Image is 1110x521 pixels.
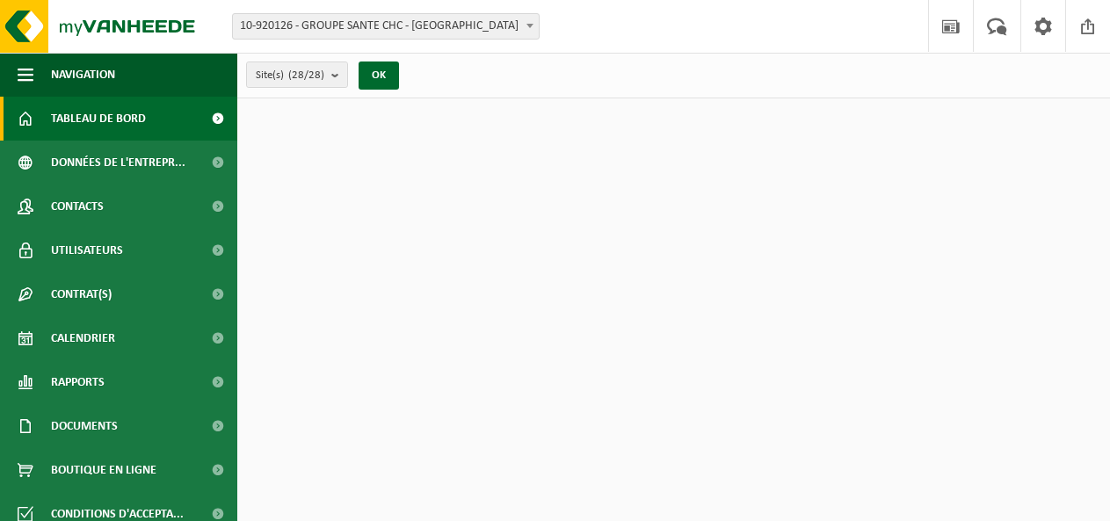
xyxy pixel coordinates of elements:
[256,62,324,89] span: Site(s)
[232,13,540,40] span: 10-920126 - GROUPE SANTE CHC - LIÈGE
[51,97,146,141] span: Tableau de bord
[288,69,324,81] count: (28/28)
[51,404,118,448] span: Documents
[51,141,185,185] span: Données de l'entrepr...
[51,360,105,404] span: Rapports
[51,185,104,228] span: Contacts
[51,272,112,316] span: Contrat(s)
[51,53,115,97] span: Navigation
[51,316,115,360] span: Calendrier
[233,14,539,39] span: 10-920126 - GROUPE SANTE CHC - LIÈGE
[51,448,156,492] span: Boutique en ligne
[51,228,123,272] span: Utilisateurs
[246,62,348,88] button: Site(s)(28/28)
[359,62,399,90] button: OK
